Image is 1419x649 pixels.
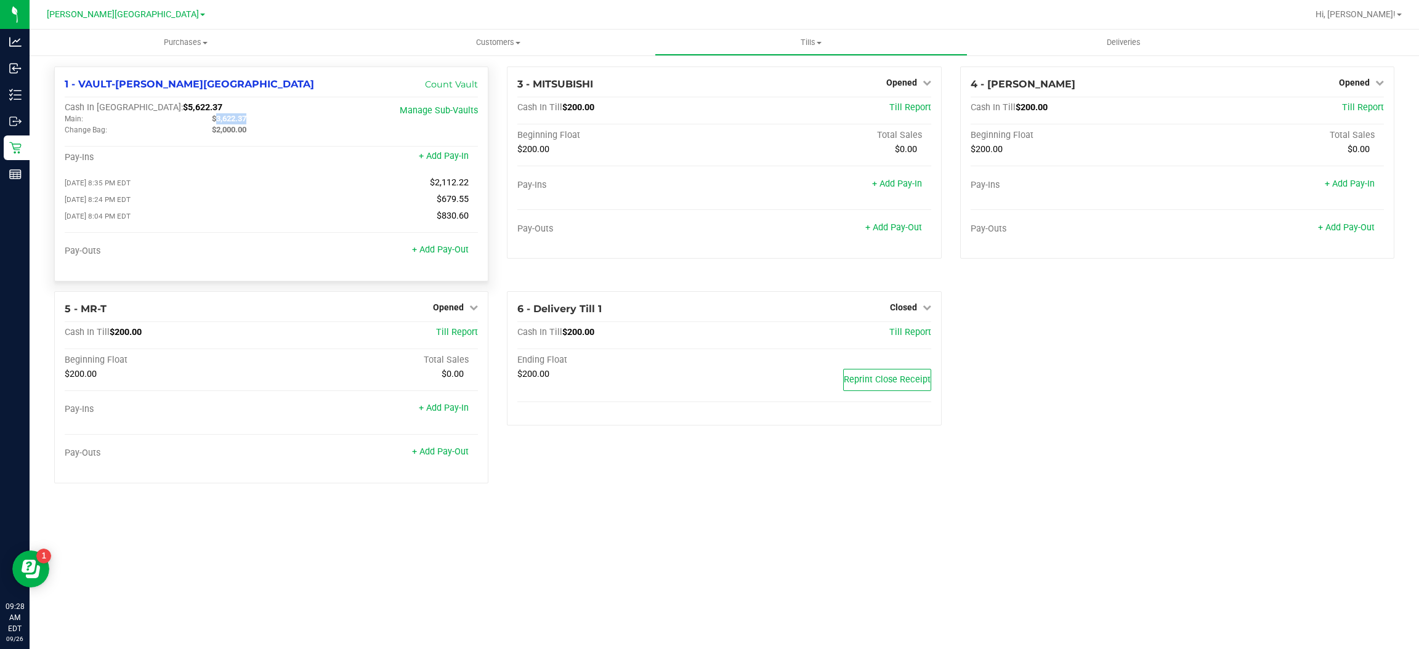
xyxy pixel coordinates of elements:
span: 3 - MITSUBISHI [517,78,593,90]
div: Pay-Ins [65,152,272,163]
a: Till Report [436,327,478,337]
span: Customers [343,37,655,48]
span: $200.00 [65,369,97,379]
div: Beginning Float [517,130,724,141]
inline-svg: Retail [9,142,22,154]
span: $0.00 [895,144,917,155]
span: $2,112.22 [430,177,469,188]
a: Tills [655,30,968,55]
p: 09/26 [6,634,24,643]
span: $200.00 [517,144,549,155]
span: 1 - VAULT-[PERSON_NAME][GEOGRAPHIC_DATA] [65,78,314,90]
span: [DATE] 8:04 PM EDT [65,212,131,220]
span: 6 - Delivery Till 1 [517,303,602,315]
span: [DATE] 8:35 PM EDT [65,179,131,187]
a: + Add Pay-Out [412,446,469,457]
span: Opened [433,302,464,312]
inline-svg: Analytics [9,36,22,48]
a: + Add Pay-In [419,151,469,161]
span: Cash In [GEOGRAPHIC_DATA]: [65,102,183,113]
div: Pay-Ins [517,180,724,191]
span: 5 - MR-T [65,303,107,315]
a: Till Report [1342,102,1384,113]
div: Pay-Outs [517,224,724,235]
span: Cash In Till [971,102,1016,113]
div: Pay-Ins [65,404,272,415]
a: + Add Pay-In [419,403,469,413]
inline-svg: Reports [9,168,22,180]
span: $200.00 [1016,102,1048,113]
a: + Add Pay-In [1325,179,1375,189]
span: Purchases [30,37,342,48]
inline-svg: Outbound [9,115,22,127]
span: $0.00 [442,369,464,379]
div: Total Sales [1177,130,1384,141]
span: Cash In Till [65,327,110,337]
div: Pay-Outs [65,448,272,459]
span: Closed [890,302,917,312]
span: $5,622.37 [183,102,222,113]
div: Pay-Ins [971,180,1178,191]
div: Beginning Float [971,130,1178,141]
a: Till Report [889,327,931,337]
a: + Add Pay-Out [412,244,469,255]
span: $200.00 [562,102,594,113]
button: Reprint Close Receipt [843,369,931,391]
inline-svg: Inbound [9,62,22,75]
span: Deliveries [1090,37,1157,48]
span: $200.00 [971,144,1003,155]
div: Pay-Outs [65,246,272,257]
a: Manage Sub-Vaults [400,105,478,116]
p: 09:28 AM EDT [6,601,24,634]
span: 4 - [PERSON_NAME] [971,78,1075,90]
span: Cash In Till [517,102,562,113]
span: Hi, [PERSON_NAME]! [1316,9,1396,19]
span: $3,622.37 [212,114,246,123]
span: Change Bag: [65,126,107,134]
a: Till Report [889,102,931,113]
span: Cash In Till [517,327,562,337]
span: Opened [1339,78,1370,87]
a: Deliveries [968,30,1280,55]
a: Count Vault [425,79,478,90]
a: Customers [342,30,655,55]
span: $679.55 [437,194,469,204]
div: Ending Float [517,355,724,366]
div: Beginning Float [65,355,272,366]
inline-svg: Inventory [9,89,22,101]
span: [DATE] 8:24 PM EDT [65,195,131,204]
iframe: Resource center unread badge [36,549,51,563]
a: + Add Pay-In [872,179,922,189]
span: $830.60 [437,211,469,221]
iframe: Resource center [12,550,49,587]
a: Purchases [30,30,342,55]
span: Main: [65,115,83,123]
span: $2,000.00 [212,125,246,134]
span: $200.00 [517,369,549,379]
a: + Add Pay-Out [1318,222,1375,233]
span: $200.00 [562,327,594,337]
span: Tills [655,37,967,48]
span: Opened [886,78,917,87]
span: $200.00 [110,327,142,337]
a: + Add Pay-Out [865,222,922,233]
div: Total Sales [724,130,931,141]
div: Total Sales [272,355,479,366]
span: $0.00 [1348,144,1370,155]
span: [PERSON_NAME][GEOGRAPHIC_DATA] [47,9,199,20]
div: Pay-Outs [971,224,1178,235]
span: Reprint Close Receipt [844,374,931,385]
